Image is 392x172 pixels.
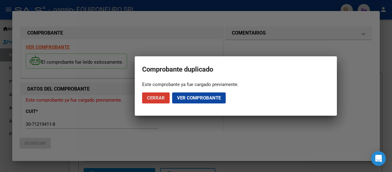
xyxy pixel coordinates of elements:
[142,64,330,75] h2: Comprobante duplicado
[142,92,170,103] button: Cerrar
[172,92,226,103] button: Ver comprobante
[142,81,330,88] div: Este comprobante ya fue cargado previamente.
[371,151,386,166] div: Open Intercom Messenger
[147,95,165,101] span: Cerrar
[177,95,221,101] span: Ver comprobante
